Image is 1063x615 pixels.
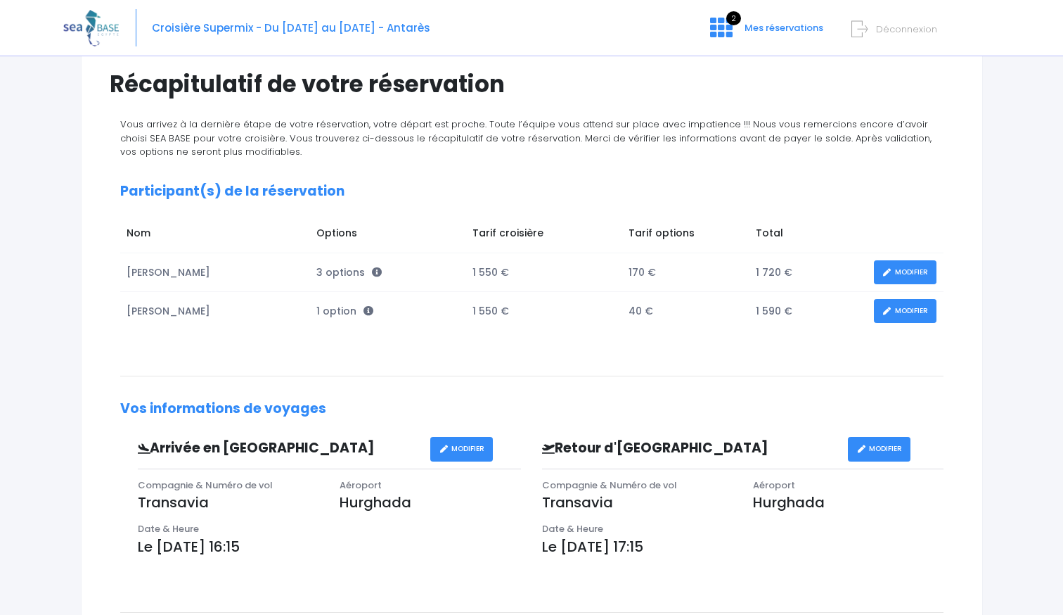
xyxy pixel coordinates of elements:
td: Options [310,219,465,253]
td: 170 € [621,253,749,292]
span: 2 [726,11,741,25]
td: 1 550 € [465,292,621,331]
td: Tarif options [621,219,749,253]
span: Date & Heure [138,522,199,535]
td: 1 550 € [465,253,621,292]
span: 1 option [316,304,373,318]
span: Déconnexion [876,23,937,36]
td: [PERSON_NAME] [120,292,310,331]
a: MODIFIER [874,260,936,285]
td: Tarif croisière [465,219,621,253]
span: Aéroport [340,478,382,492]
p: Hurghada [340,492,521,513]
p: Le [DATE] 16:15 [138,536,522,557]
p: Transavia [138,492,319,513]
h3: Arrivée en [GEOGRAPHIC_DATA] [127,440,431,457]
span: Mes réservations [745,21,823,34]
td: 1 720 € [749,253,867,292]
a: MODIFIER [874,299,936,324]
p: Hurghada [753,492,943,513]
p: Transavia [542,492,732,513]
a: MODIFIER [848,437,910,462]
h2: Vos informations de voyages [120,401,943,417]
span: Compagnie & Numéro de vol [542,478,677,492]
td: 40 € [621,292,749,331]
h1: Récapitulatif de votre réservation [110,70,954,98]
span: Vous arrivez à la dernière étape de votre réservation, votre départ est proche. Toute l’équipe vo... [120,118,932,158]
a: MODIFIER [430,437,493,462]
td: Total [749,219,867,253]
h2: Participant(s) de la réservation [120,184,943,200]
td: 1 590 € [749,292,867,331]
p: Le [DATE] 17:15 [542,536,943,557]
span: Date & Heure [542,522,603,535]
td: Nom [120,219,310,253]
span: Croisière Supermix - Du [DATE] au [DATE] - Antarès [152,20,430,35]
span: Aéroport [753,478,795,492]
td: [PERSON_NAME] [120,253,310,292]
h3: Retour d'[GEOGRAPHIC_DATA] [531,440,848,457]
span: Compagnie & Numéro de vol [138,478,273,492]
span: 3 options [316,265,382,279]
a: 2 Mes réservations [699,26,832,39]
